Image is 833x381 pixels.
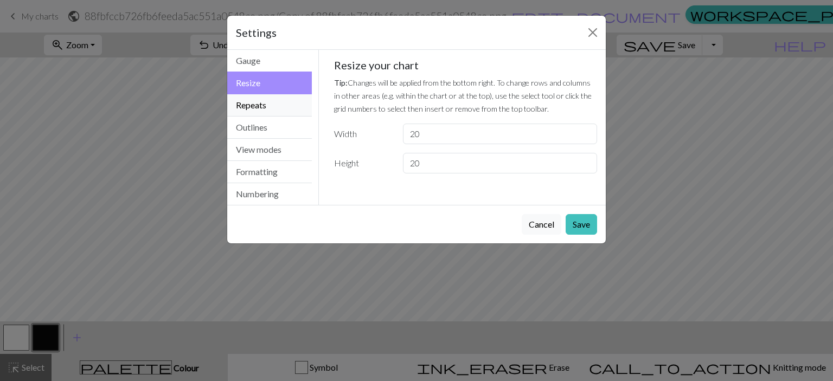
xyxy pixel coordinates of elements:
[584,24,601,41] button: Close
[227,117,312,139] button: Outlines
[334,78,348,87] strong: Tip:
[334,78,592,113] small: Changes will be applied from the bottom right. To change rows and columns in other areas (e.g. wi...
[227,50,312,72] button: Gauge
[328,153,396,173] label: Height
[328,124,396,144] label: Width
[236,24,277,41] h5: Settings
[227,139,312,161] button: View modes
[227,72,312,94] button: Resize
[522,214,561,235] button: Cancel
[566,214,597,235] button: Save
[227,161,312,183] button: Formatting
[227,94,312,117] button: Repeats
[334,59,598,72] h5: Resize your chart
[227,183,312,205] button: Numbering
